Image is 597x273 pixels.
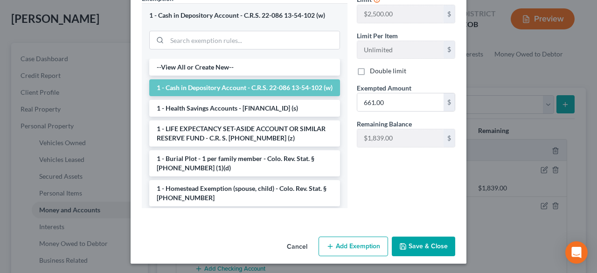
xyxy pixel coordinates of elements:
[149,100,340,117] li: 1 - Health Savings Accounts - [FINANCIAL_ID] (s)
[357,41,444,59] input: --
[357,31,398,41] label: Limit Per Item
[149,11,340,20] div: 1 - Cash in Depository Account - C.R.S. 22-086 13-54-102 (w)
[167,31,340,49] input: Search exemption rules...
[357,119,412,129] label: Remaining Balance
[149,150,340,176] li: 1 - Burial Plot - 1 per family member - Colo. Rev. Stat. § [PHONE_NUMBER] (1)(d)
[444,129,455,147] div: $
[357,129,444,147] input: --
[149,59,340,76] li: --View All or Create New--
[357,5,444,23] input: --
[279,238,315,256] button: Cancel
[565,241,588,264] div: Open Intercom Messenger
[444,5,455,23] div: $
[444,41,455,59] div: $
[319,237,388,256] button: Add Exemption
[357,93,444,111] input: 0.00
[444,93,455,111] div: $
[357,84,411,92] span: Exempted Amount
[149,79,340,96] li: 1 - Cash in Depository Account - C.R.S. 22-086 13-54-102 (w)
[370,66,406,76] label: Double limit
[149,120,340,147] li: 1 - LIFE EXPECTANCY SET-ASIDE ACCOUNT OR SIMILAR RESERVE FUND - C.R. S. [PHONE_NUMBER] (z)
[392,237,455,256] button: Save & Close
[149,180,340,206] li: 1 - Homestead Exemption (spouse, child) - Colo. Rev. Stat. § [PHONE_NUMBER]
